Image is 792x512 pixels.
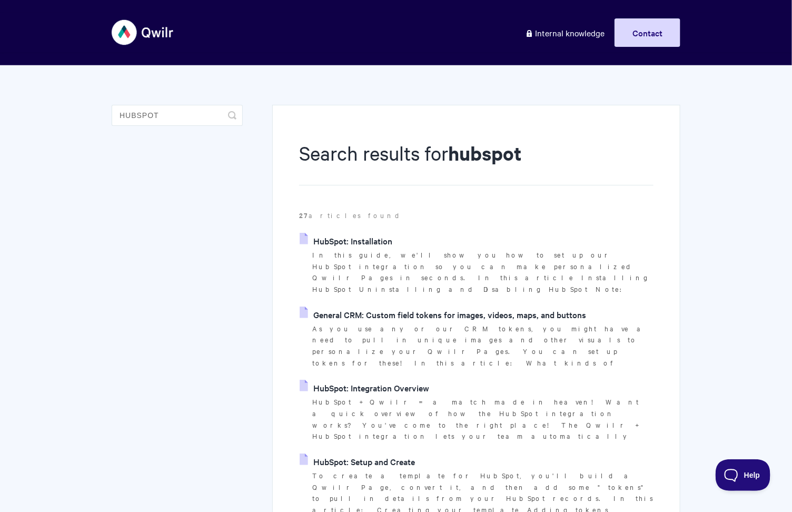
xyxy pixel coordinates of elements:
[312,396,654,442] p: HubSpot + Qwilr = a match made in heaven! Want a quick overview of how the HubSpot integration wo...
[300,233,392,249] a: HubSpot: Installation
[517,18,612,47] a: Internal knowledge
[716,459,771,491] iframe: Toggle Customer Support
[300,380,429,396] a: HubSpot: Integration Overview
[312,323,654,369] p: As you use any or our CRM tokens, you might have a need to pull in unique images and other visual...
[299,210,654,221] p: articles found
[615,18,680,47] a: Contact
[312,249,654,295] p: In this guide, we'll show you how to set up our HubSpot integration so you can make personalized ...
[299,210,309,220] strong: 27
[112,13,174,52] img: Qwilr Help Center
[300,454,415,469] a: HubSpot: Setup and Create
[299,140,654,185] h1: Search results for
[112,105,243,126] input: Search
[300,307,586,322] a: General CRM: Custom field tokens for images, videos, maps, and buttons
[448,140,521,166] strong: hubspot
